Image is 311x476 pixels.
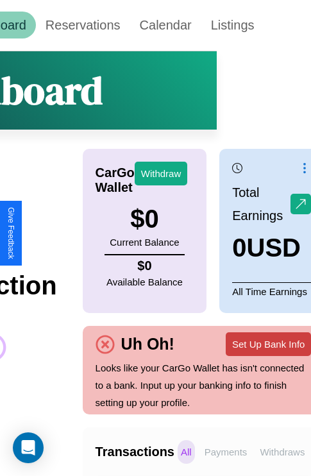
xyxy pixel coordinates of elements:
[178,440,195,464] p: All
[130,12,201,38] a: Calendar
[6,207,15,259] div: Give Feedback
[110,205,179,234] h3: $ 0
[106,259,183,273] h4: $ 0
[226,332,311,356] button: Set Up Bank Info
[96,166,135,195] h4: CarGo Wallet
[96,445,174,459] h4: Transactions
[232,181,290,227] p: Total Earnings
[232,234,311,262] h3: 0 USD
[201,440,251,464] p: Payments
[232,282,311,300] p: All Time Earnings
[135,162,188,185] button: Withdraw
[106,273,183,291] p: Available Balance
[201,12,264,38] a: Listings
[115,335,181,353] h4: Uh Oh!
[36,12,130,38] a: Reservations
[256,440,308,464] p: Withdraws
[110,234,179,251] p: Current Balance
[13,432,44,463] div: Open Intercom Messenger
